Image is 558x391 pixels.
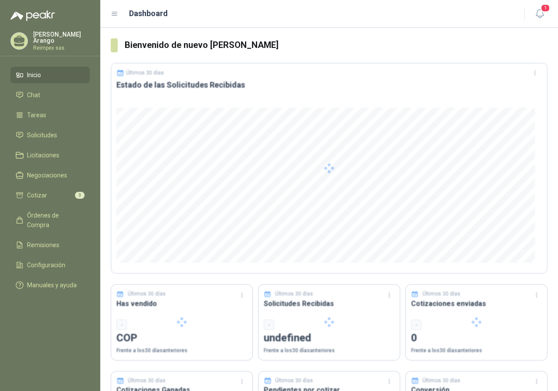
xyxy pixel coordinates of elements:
span: Configuración [27,260,65,270]
span: Cotizar [27,190,47,200]
a: Solicitudes [10,127,90,143]
span: Tareas [27,110,46,120]
span: 3 [75,192,85,199]
span: Órdenes de Compra [27,211,82,230]
img: Logo peakr [10,10,55,21]
a: Manuales y ayuda [10,277,90,293]
span: Chat [27,90,40,100]
a: Configuración [10,257,90,273]
p: Reimpex sas [33,45,90,51]
span: Remisiones [27,240,59,250]
a: Remisiones [10,237,90,253]
a: Chat [10,87,90,103]
button: 1 [532,6,548,22]
a: Negociaciones [10,167,90,184]
span: 1 [541,4,550,12]
a: Licitaciones [10,147,90,163]
a: Órdenes de Compra [10,207,90,233]
a: Inicio [10,67,90,83]
span: Manuales y ayuda [27,280,77,290]
span: Licitaciones [27,150,59,160]
span: Solicitudes [27,130,57,140]
a: Cotizar3 [10,187,90,204]
a: Tareas [10,107,90,123]
h3: Bienvenido de nuevo [PERSON_NAME] [125,38,548,52]
span: Negociaciones [27,170,67,180]
p: [PERSON_NAME] Arango [33,31,90,44]
span: Inicio [27,70,41,80]
h1: Dashboard [129,7,168,20]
